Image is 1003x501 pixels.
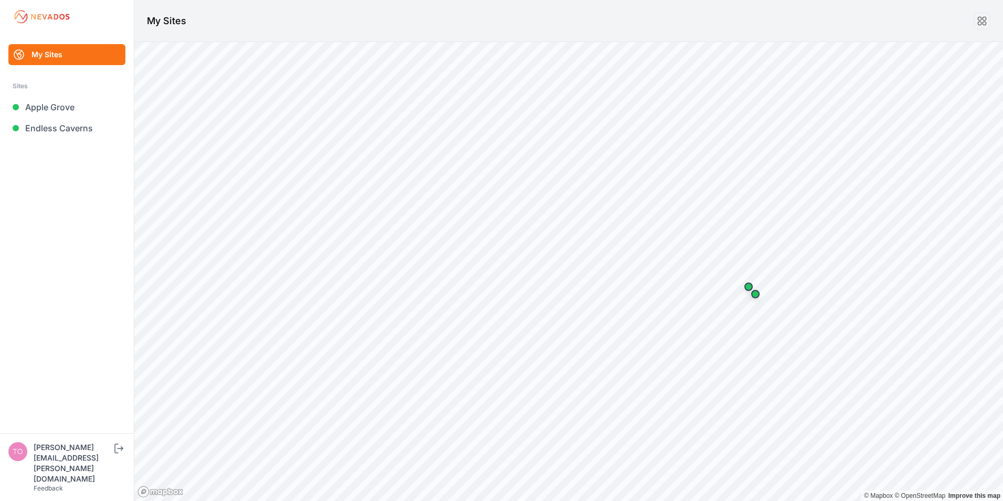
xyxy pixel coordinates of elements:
[34,442,112,484] div: [PERSON_NAME][EMAIL_ADDRESS][PERSON_NAME][DOMAIN_NAME]
[137,486,184,498] a: Mapbox logo
[13,80,121,92] div: Sites
[8,44,125,65] a: My Sites
[894,492,945,499] a: OpenStreetMap
[8,442,27,461] img: tomasz.barcz@energix-group.com
[34,484,63,492] a: Feedback
[864,492,893,499] a: Mapbox
[948,492,1000,499] a: Map feedback
[134,42,1003,501] canvas: Map
[147,14,186,28] h1: My Sites
[8,118,125,139] a: Endless Caverns
[738,276,759,297] div: Map marker
[13,8,71,25] img: Nevados
[8,97,125,118] a: Apple Grove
